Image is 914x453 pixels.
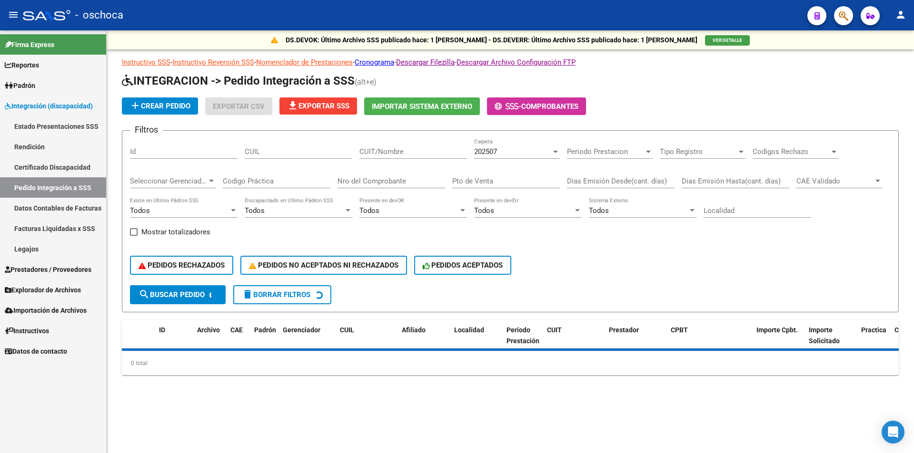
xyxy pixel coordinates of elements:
span: Importe Solicitado [809,326,840,345]
a: Instructivo Reversión SSS [172,58,254,67]
span: Archivo [197,326,220,334]
span: Explorador de Archivos [5,285,81,295]
button: Buscar Pedido [130,285,226,304]
mat-icon: add [129,100,141,111]
mat-icon: menu [8,9,19,20]
datatable-header-cell: Gerenciador [279,320,336,362]
span: CUIL [340,326,354,334]
a: Nomenclador de Prestaciones [256,58,353,67]
datatable-header-cell: Afiliado [398,320,450,362]
span: Padrón [5,80,35,91]
span: VER DETALLE [713,38,742,43]
span: PEDIDOS NO ACEPTADOS NI RECHAZADOS [249,261,398,270]
datatable-header-cell: Practica [857,320,891,362]
button: Exportar CSV [205,97,272,115]
button: PEDIDOS NO ACEPTADOS NI RECHAZADOS [240,256,407,275]
span: Practica [861,326,886,334]
a: Descargar Archivo Configuración FTP [457,58,576,67]
datatable-header-cell: ID [155,320,193,362]
button: Borrar Filtros [233,285,331,304]
span: CPBT [671,326,688,334]
button: Importar Sistema Externo [364,97,480,115]
span: Prestadores / Proveedores [5,264,91,275]
datatable-header-cell: CUIT [543,320,605,362]
span: Todos [130,206,150,215]
span: Crear Pedido [129,102,190,110]
span: Comprobantes [521,102,578,111]
span: ID [159,326,165,334]
mat-icon: delete [242,289,253,300]
div: 0 total [122,351,899,375]
span: INTEGRACION -> Pedido Integración a SSS [122,74,355,87]
a: Instructivo SSS [122,58,170,67]
span: Importación de Archivos [5,305,87,316]
datatable-header-cell: Importe Cpbt. [753,320,805,362]
span: Instructivos [5,326,49,336]
button: PEDIDOS RECHAZADOS [130,256,233,275]
span: Localidad [454,326,484,334]
span: Afiliado [402,326,426,334]
span: Importe Cpbt. [756,326,798,334]
datatable-header-cell: CUIL [336,320,398,362]
span: Buscar Pedido [139,290,205,299]
datatable-header-cell: Localidad [450,320,503,362]
mat-icon: search [139,289,150,300]
span: Datos de contacto [5,346,67,357]
button: PEDIDOS ACEPTADOS [414,256,512,275]
button: VER DETALLE [705,35,750,46]
span: Prestador [609,326,639,334]
span: Borrar Filtros [242,290,310,299]
span: Exportar SSS [287,102,349,110]
button: Exportar SSS [279,97,357,115]
datatable-header-cell: Importe Solicitado [805,320,857,362]
mat-icon: file_download [287,100,298,111]
span: Mostrar totalizadores [141,226,210,238]
span: Firma Express [5,39,54,50]
h3: Filtros [130,123,163,136]
datatable-header-cell: CAE [227,320,250,362]
div: Open Intercom Messenger [882,421,904,443]
span: Exportar CSV [213,102,265,111]
datatable-header-cell: Archivo [193,320,227,362]
span: - [495,102,521,111]
mat-icon: person [895,9,906,20]
datatable-header-cell: Padrón [250,320,279,362]
span: Todos [589,206,609,215]
span: Padrón [254,326,276,334]
button: -Comprobantes [487,97,586,115]
p: DS.DEVOK: Último Archivo SSS publicado hace: 1 [PERSON_NAME] - DS.DEVERR: Último Archivo SSS publ... [286,35,697,45]
span: Integración (discapacidad) [5,101,93,111]
span: - oschoca [75,5,123,26]
button: Crear Pedido [122,97,198,115]
span: Importar Sistema Externo [372,102,472,111]
span: Codigos Rechazo [753,147,830,156]
span: Todos [474,206,494,215]
datatable-header-cell: Período Prestación [503,320,543,362]
datatable-header-cell: CPBT [667,320,753,362]
span: Todos [359,206,379,215]
span: CUIT [547,326,562,334]
span: Gerenciador [283,326,320,334]
span: Seleccionar Gerenciador [130,177,207,185]
span: 202507 [474,147,497,156]
a: Descargar Filezilla [396,58,455,67]
span: Tipo Registro [660,147,737,156]
span: Periodo Prestacion [567,147,644,156]
a: Cronograma [355,58,394,67]
datatable-header-cell: Prestador [605,320,667,362]
span: Todos [245,206,265,215]
span: PEDIDOS RECHAZADOS [139,261,225,270]
span: Período Prestación [507,326,539,345]
span: PEDIDOS ACEPTADOS [423,261,503,270]
p: - - - - - [122,57,899,67]
span: CAE Validado [796,177,874,185]
span: CAE [230,326,243,334]
span: (alt+e) [355,77,377,87]
span: Reportes [5,60,39,70]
